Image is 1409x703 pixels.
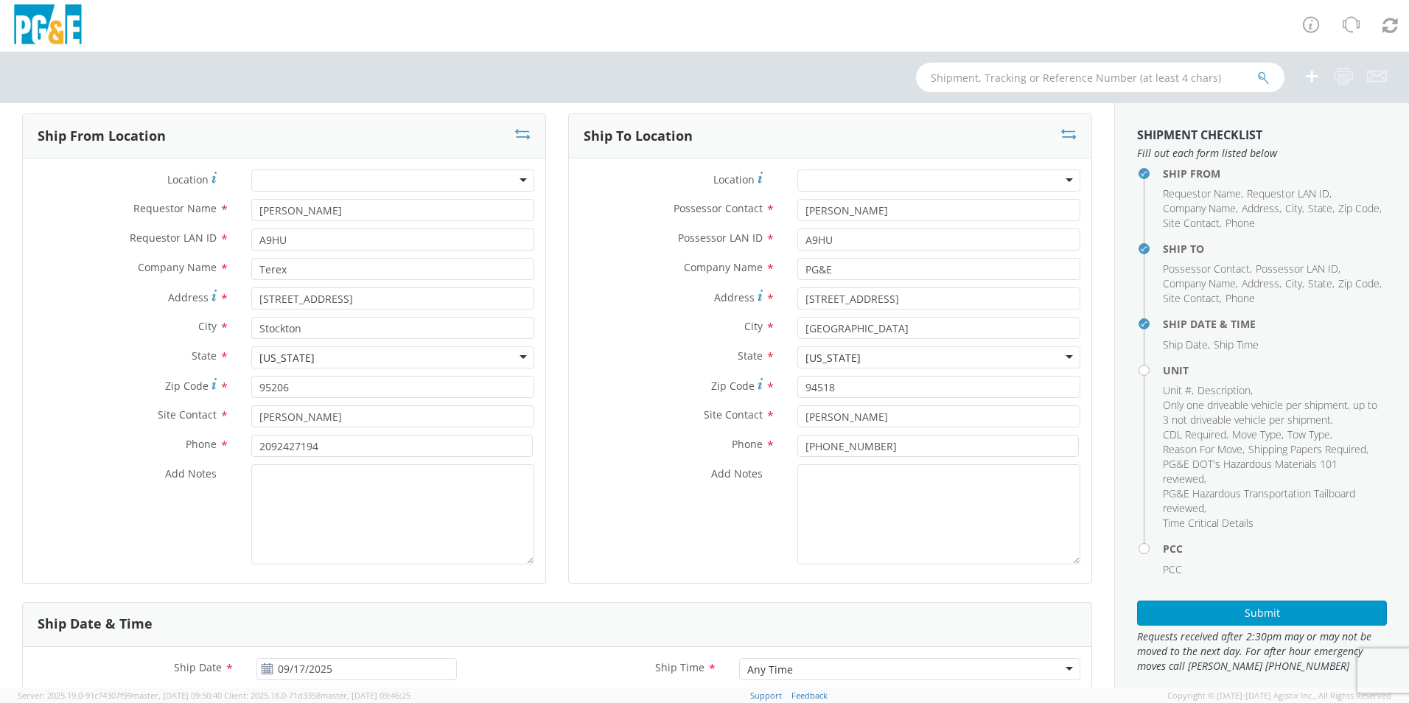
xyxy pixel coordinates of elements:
[259,351,315,366] div: [US_STATE]
[1248,442,1368,457] li: ,
[711,466,763,480] span: Add Notes
[1242,276,1279,290] span: Address
[1247,186,1329,200] span: Requestor LAN ID
[1163,442,1245,457] li: ,
[713,172,755,186] span: Location
[18,690,222,701] span: Server: 2025.19.0-91c74307f99
[192,349,217,363] span: State
[1163,276,1236,290] span: Company Name
[791,690,828,701] a: Feedback
[138,260,217,274] span: Company Name
[165,379,209,393] span: Zip Code
[1163,318,1387,329] h4: Ship Date & Time
[744,319,763,333] span: City
[1163,216,1222,231] li: ,
[1163,262,1250,276] span: Possessor Contact
[1163,486,1383,516] li: ,
[1163,398,1383,427] li: ,
[1198,383,1251,397] span: Description
[1198,383,1253,398] li: ,
[1287,427,1332,442] li: ,
[130,231,217,245] span: Requestor LAN ID
[1308,201,1335,216] li: ,
[1285,201,1302,215] span: City
[1214,337,1259,351] span: Ship Time
[916,63,1284,92] input: Shipment, Tracking or Reference Number (at least 4 chars)
[805,351,861,366] div: [US_STATE]
[711,379,755,393] span: Zip Code
[1287,427,1330,441] span: Tow Type
[1338,276,1380,290] span: Zip Code
[133,201,217,215] span: Requestor Name
[1163,168,1387,179] h4: Ship From
[1242,276,1282,291] li: ,
[1163,486,1355,515] span: PG&E Hazardous Transportation Tailboard reviewed
[1338,276,1382,291] li: ,
[1163,562,1182,576] span: PCC
[655,660,704,674] span: Ship Time
[158,408,217,422] span: Site Contact
[1232,427,1284,442] li: ,
[1285,276,1302,290] span: City
[132,690,222,701] span: master, [DATE] 09:50:40
[38,129,166,144] h3: Ship From Location
[1256,262,1338,276] span: Possessor LAN ID
[1226,291,1255,305] span: Phone
[1163,427,1228,442] li: ,
[1308,276,1332,290] span: State
[1308,201,1332,215] span: State
[1256,262,1340,276] li: ,
[1163,383,1192,397] span: Unit #
[1163,398,1377,427] span: Only one driveable vehicle per shipment, up to 3 not driveable vehicle per shipment
[1163,201,1238,216] li: ,
[1163,201,1236,215] span: Company Name
[321,690,410,701] span: master, [DATE] 09:46:25
[1308,276,1335,291] li: ,
[1163,291,1220,305] span: Site Contact
[1163,337,1210,352] li: ,
[186,437,217,451] span: Phone
[1163,337,1208,351] span: Ship Date
[1137,127,1262,143] strong: Shipment Checklist
[714,290,755,304] span: Address
[1163,442,1242,456] span: Reason For Move
[174,660,222,674] span: Ship Date
[684,260,763,274] span: Company Name
[1163,291,1222,306] li: ,
[1285,276,1304,291] li: ,
[1163,216,1220,230] span: Site Contact
[1242,201,1279,215] span: Address
[224,690,410,701] span: Client: 2025.18.0-71d3358
[678,231,763,245] span: Possessor LAN ID
[738,349,763,363] span: State
[674,201,763,215] span: Possessor Contact
[1248,442,1366,456] span: Shipping Papers Required
[1163,262,1252,276] li: ,
[584,129,693,144] h3: Ship To Location
[1247,186,1332,201] li: ,
[1163,543,1387,554] h4: PCC
[1163,427,1226,441] span: CDL Required
[1137,629,1387,674] span: Requests received after 2:30pm may or may not be moved to the next day. For after hour emergency ...
[1163,243,1387,254] h4: Ship To
[1338,201,1380,215] span: Zip Code
[1163,365,1387,376] h4: Unit
[1137,601,1387,626] button: Submit
[1163,383,1194,398] li: ,
[1163,457,1338,486] span: PG&E DOT's Hazardous Materials 101 reviewed
[1232,427,1282,441] span: Move Type
[1163,516,1254,530] span: Time Critical Details
[1163,186,1241,200] span: Requestor Name
[38,617,153,632] h3: Ship Date & Time
[750,690,782,701] a: Support
[1163,276,1238,291] li: ,
[1338,201,1382,216] li: ,
[1163,457,1383,486] li: ,
[11,4,85,48] img: pge-logo-06675f144f4cfa6a6814.png
[1285,201,1304,216] li: ,
[167,172,209,186] span: Location
[1226,216,1255,230] span: Phone
[1167,690,1391,702] span: Copyright © [DATE]-[DATE] Agistix Inc., All Rights Reserved
[198,319,217,333] span: City
[747,662,793,677] div: Any Time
